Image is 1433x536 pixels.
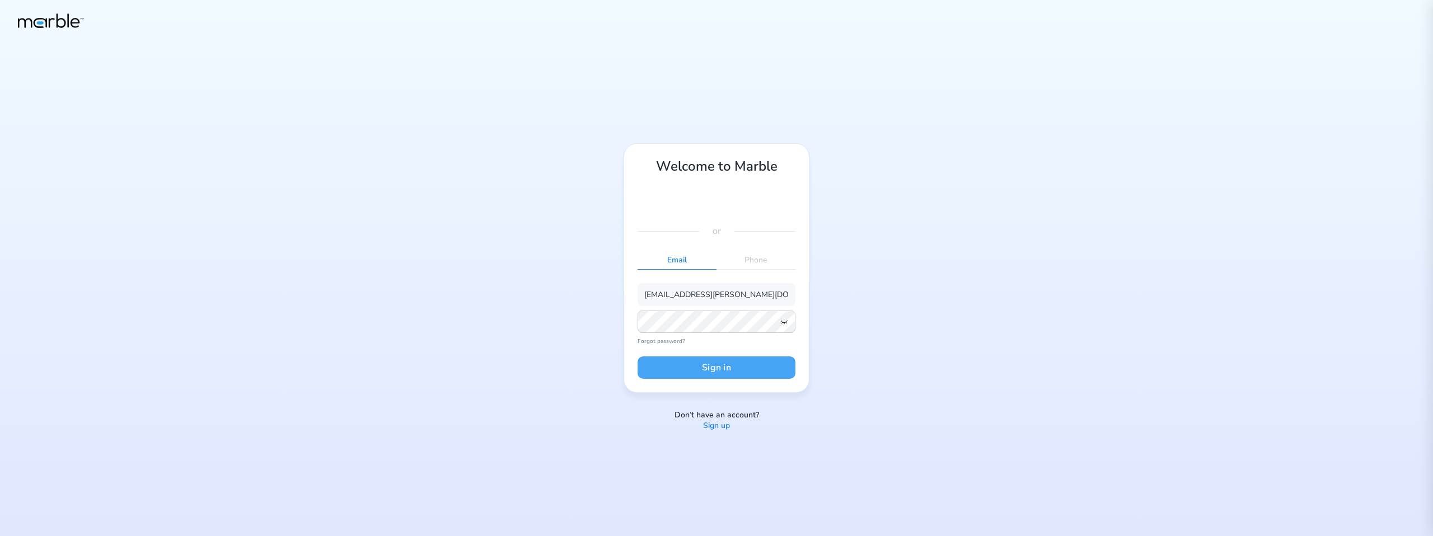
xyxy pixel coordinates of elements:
p: Phone [716,251,795,269]
p: Email [638,251,716,269]
p: Don’t have an account? [675,410,759,421]
p: or [713,224,721,238]
a: Forgot password? [638,337,795,345]
button: Sign in [638,356,795,379]
a: Sign up [703,421,730,431]
iframe: Кнопка "Войти с аккаунтом Google" [632,187,764,212]
h1: Welcome to Marble [638,157,795,175]
input: Account email [638,283,795,305]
